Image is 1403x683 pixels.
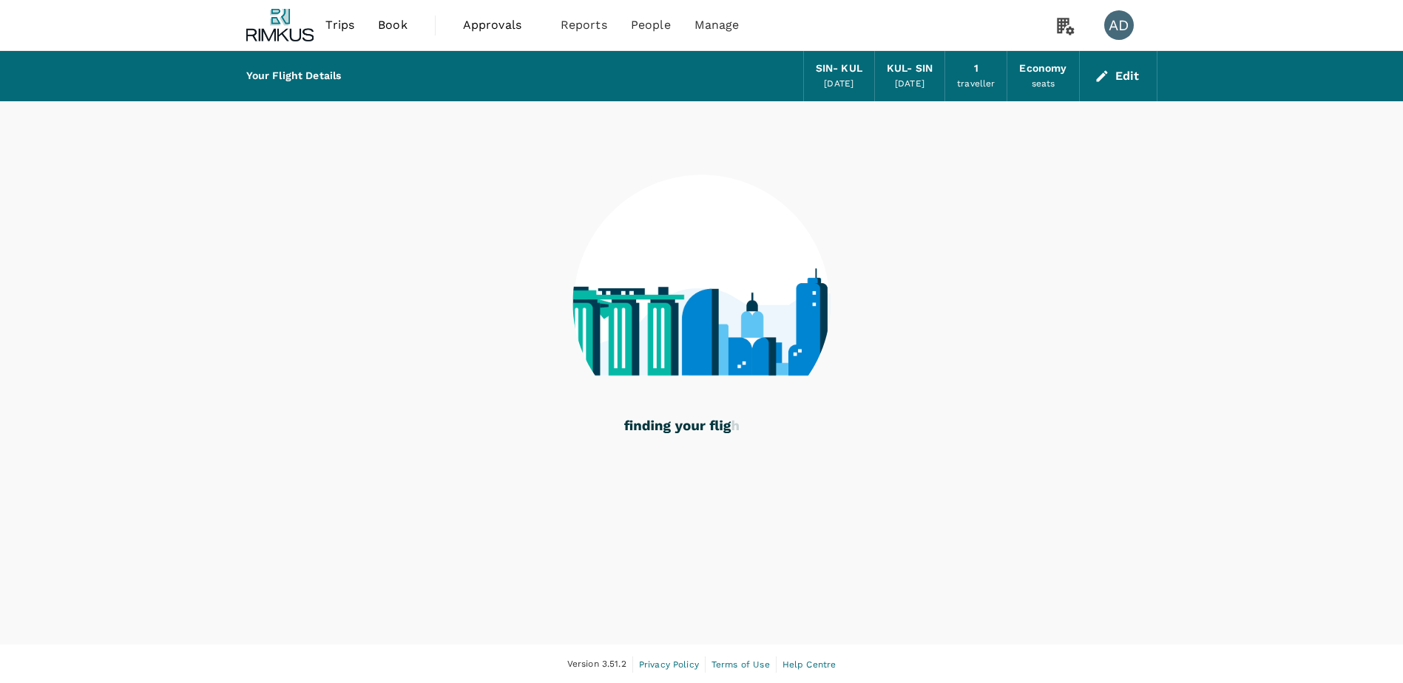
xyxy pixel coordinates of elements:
div: AD [1104,10,1134,40]
div: [DATE] [895,77,924,92]
span: Version 3.51.2 [567,657,626,672]
span: People [631,16,671,34]
div: seats [1032,77,1055,92]
span: Help Centre [782,659,836,670]
a: Help Centre [782,656,836,673]
span: Privacy Policy [639,659,699,670]
div: [DATE] [824,77,853,92]
span: Approvals [463,16,537,34]
button: Edit [1092,64,1145,88]
span: Terms of Use [711,659,770,670]
span: Manage [694,16,740,34]
div: KUL - SIN [887,61,933,77]
span: Trips [325,16,354,34]
g: finding your flights [624,421,752,434]
span: Reports [561,16,607,34]
div: Economy [1019,61,1066,77]
div: 1 [974,61,978,77]
div: Your Flight Details [246,68,342,84]
div: SIN - KUL [816,61,862,77]
a: Privacy Policy [639,656,699,673]
span: Book [378,16,408,34]
img: Rimkus SG Pte. Ltd. [246,9,314,41]
a: Terms of Use [711,656,770,673]
div: traveller [957,77,995,92]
